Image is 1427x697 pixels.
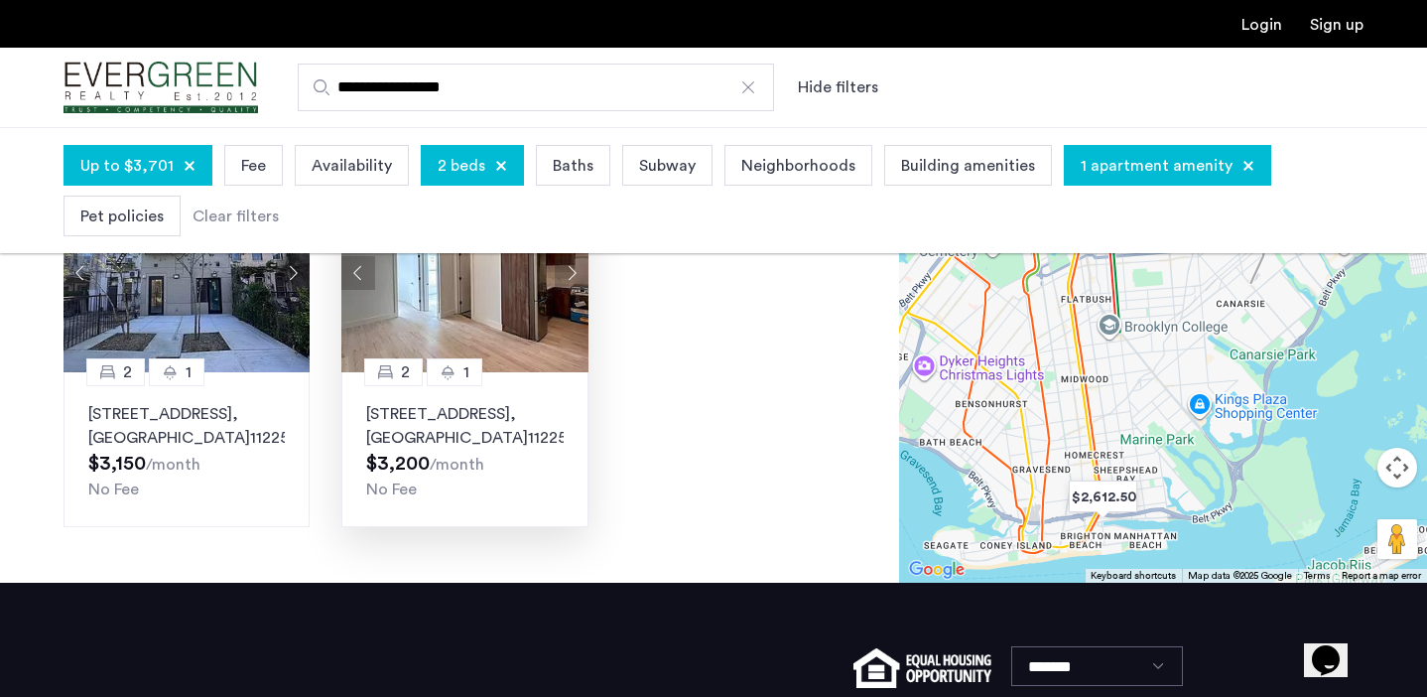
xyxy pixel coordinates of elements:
[1241,17,1282,33] a: Login
[904,557,970,583] a: Open this area in Google Maps (opens a new window)
[1304,618,1367,677] iframe: chat widget
[430,457,484,473] sub: /month
[88,402,285,450] p: [STREET_ADDRESS] 11225
[64,51,258,125] img: logo
[904,557,970,583] img: Google
[64,51,258,125] a: Cazamio Logo
[366,454,430,474] span: $3,200
[366,482,417,497] span: No Fee
[88,454,146,474] span: $3,150
[741,154,855,178] span: Neighborhoods
[798,75,878,99] button: Show or hide filters
[438,154,485,178] span: 2 beds
[193,205,279,228] div: Clear filters
[64,256,97,290] button: Previous apartment
[64,372,310,527] a: 21[STREET_ADDRESS], [GEOGRAPHIC_DATA]11225No Fee
[341,174,588,372] img: 1999_638519213339713230.jpeg
[401,360,410,384] span: 2
[298,64,774,111] input: Apartment Search
[555,256,588,290] button: Next apartment
[276,256,310,290] button: Next apartment
[853,648,991,688] img: equal-housing.png
[88,482,139,497] span: No Fee
[1011,646,1183,686] select: Language select
[1304,569,1330,583] a: Terms
[1081,154,1232,178] span: 1 apartment amenity
[341,256,375,290] button: Previous apartment
[186,360,192,384] span: 1
[1377,448,1417,488] button: Map camera controls
[312,154,392,178] span: Availability
[901,154,1035,178] span: Building amenities
[80,154,174,178] span: Up to $3,701
[463,360,469,384] span: 1
[1377,519,1417,559] button: Drag Pegman onto the map to open Street View
[241,154,266,178] span: Fee
[1310,17,1363,33] a: Registration
[341,372,587,527] a: 21[STREET_ADDRESS], [GEOGRAPHIC_DATA]11225No Fee
[366,402,563,450] p: [STREET_ADDRESS] 11225
[1188,571,1292,581] span: Map data ©2025 Google
[1342,569,1421,583] a: Report a map error
[123,360,132,384] span: 2
[80,205,164,228] span: Pet policies
[553,154,593,178] span: Baths
[146,457,200,473] sub: /month
[64,174,311,372] img: 2010_638519213773175564.jpeg
[639,154,696,178] span: Subway
[1061,475,1145,519] div: $2,612.50
[1091,569,1176,583] button: Keyboard shortcuts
